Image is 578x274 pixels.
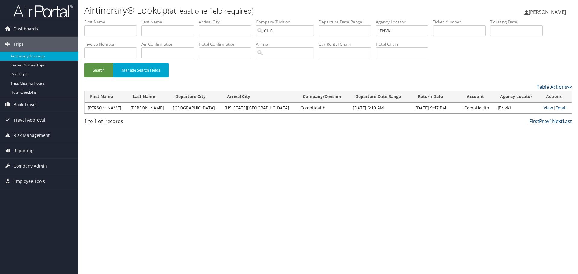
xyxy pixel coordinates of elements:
label: Departure Date Range [319,19,376,25]
a: Next [552,118,563,125]
th: Agency Locator: activate to sort column ascending [495,91,541,103]
label: Ticket Number [433,19,490,25]
span: Employee Tools [14,174,45,189]
label: First Name [84,19,141,25]
small: (at least one field required) [168,6,254,16]
td: [PERSON_NAME] [127,103,170,113]
a: Prev [539,118,549,125]
label: Airline [256,41,319,47]
span: Trips [14,37,24,52]
label: Invoice Number [84,41,141,47]
label: Arrival City [199,19,256,25]
span: Travel Approval [14,112,45,128]
a: View [544,105,553,111]
a: Email [555,105,567,111]
a: Last [563,118,572,125]
th: First Name: activate to sort column ascending [85,91,127,103]
label: Last Name [141,19,199,25]
td: [GEOGRAPHIC_DATA] [170,103,222,113]
th: Return Date: activate to sort column ascending [412,91,461,103]
th: Account: activate to sort column ascending [461,91,494,103]
button: Search [84,63,113,77]
label: Hotel Confirmation [199,41,256,47]
th: Actions [541,91,572,103]
span: Book Travel [14,97,37,112]
label: Agency Locator [376,19,433,25]
div: 1 to 1 of records [84,118,200,128]
th: Arrival City: activate to sort column ascending [222,91,297,103]
span: [PERSON_NAME] [529,9,566,15]
label: Car Rental Chain [319,41,376,47]
span: Dashboards [14,21,38,36]
a: 1 [549,118,552,125]
a: First [529,118,539,125]
td: JENVKI [495,103,541,113]
td: [PERSON_NAME] [85,103,127,113]
span: Risk Management [14,128,50,143]
label: Air Confirmation [141,41,199,47]
h1: Airtinerary® Lookup [84,4,409,17]
td: CompHealth [461,103,494,113]
label: Hotel Chain [376,41,433,47]
label: Company/Division [256,19,319,25]
a: Table Actions [537,84,572,90]
label: Ticketing Date [490,19,547,25]
td: [US_STATE][GEOGRAPHIC_DATA] [222,103,297,113]
td: [DATE] 9:47 PM [412,103,461,113]
span: Company Admin [14,159,47,174]
td: CompHealth [297,103,350,113]
th: Departure City: activate to sort column ascending [170,91,222,103]
th: Last Name: activate to sort column ascending [127,91,170,103]
td: [DATE] 6:10 AM [350,103,412,113]
td: | [541,103,572,113]
span: Reporting [14,143,33,158]
button: Manage Search Fields [113,63,169,77]
a: [PERSON_NAME] [524,3,572,21]
img: airportal-logo.png [13,4,73,18]
th: Departure Date Range: activate to sort column ascending [350,91,412,103]
th: Company/Division [297,91,350,103]
span: 1 [103,118,105,125]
